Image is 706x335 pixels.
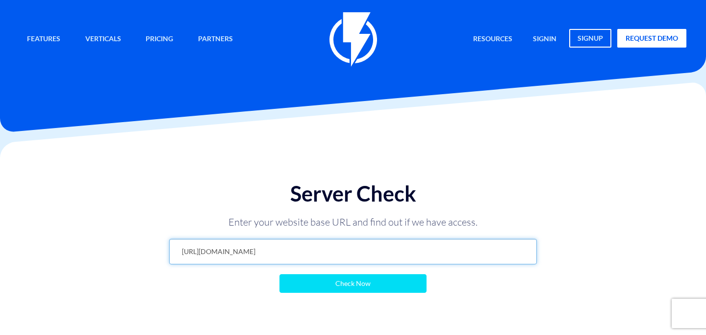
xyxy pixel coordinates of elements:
[466,29,520,50] a: Resources
[526,29,564,50] a: signin
[569,29,611,48] a: signup
[138,29,180,50] a: Pricing
[617,29,686,48] a: request demo
[169,239,537,264] input: URL ADDRESS
[206,215,500,229] p: Enter your website base URL and find out if we have access.
[191,29,240,50] a: Partners
[20,29,68,50] a: Features
[169,182,537,206] h1: Server Check
[78,29,128,50] a: Verticals
[279,274,427,293] input: Check Now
